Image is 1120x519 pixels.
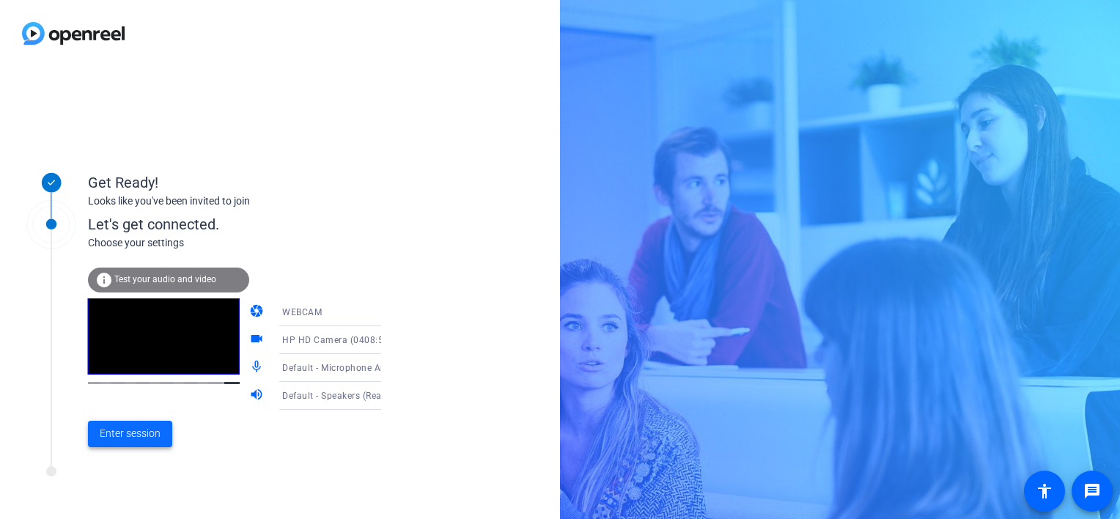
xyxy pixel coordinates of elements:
[1036,482,1053,500] mat-icon: accessibility
[88,172,381,194] div: Get Ready!
[249,331,267,349] mat-icon: videocam
[88,421,172,447] button: Enter session
[88,235,411,251] div: Choose your settings
[282,307,322,317] span: WEBCAM
[282,389,441,401] span: Default - Speakers (Realtek(R) Audio)
[282,361,646,373] span: Default - Microphone Array (Intel® Smart Sound Technology for Digital Microphones)
[95,271,113,289] mat-icon: info
[88,213,411,235] div: Let's get connected.
[249,359,267,377] mat-icon: mic_none
[88,194,381,209] div: Looks like you've been invited to join
[249,303,267,321] mat-icon: camera
[1083,482,1101,500] mat-icon: message
[282,334,402,345] span: HP HD Camera (0408:534c)
[249,387,267,405] mat-icon: volume_up
[114,274,216,284] span: Test your audio and video
[100,426,161,441] span: Enter session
